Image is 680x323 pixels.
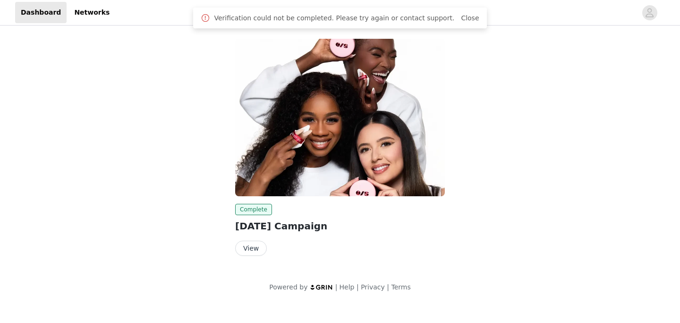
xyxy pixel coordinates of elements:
span: Verification could not be completed. Please try again or contact support. [214,13,454,23]
a: Networks [68,2,115,23]
h2: [DATE] Campaign [235,219,445,233]
span: Powered by [269,283,307,291]
a: Privacy [361,283,385,291]
a: Close [461,14,479,22]
img: ONE/SIZE [235,39,445,196]
img: logo [310,284,333,290]
span: | [387,283,389,291]
span: | [335,283,338,291]
a: Dashboard [15,2,67,23]
span: | [357,283,359,291]
div: avatar [645,5,654,20]
a: Help [340,283,355,291]
a: Terms [391,283,410,291]
a: View [235,245,267,252]
button: View [235,241,267,256]
span: Complete [235,204,272,215]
